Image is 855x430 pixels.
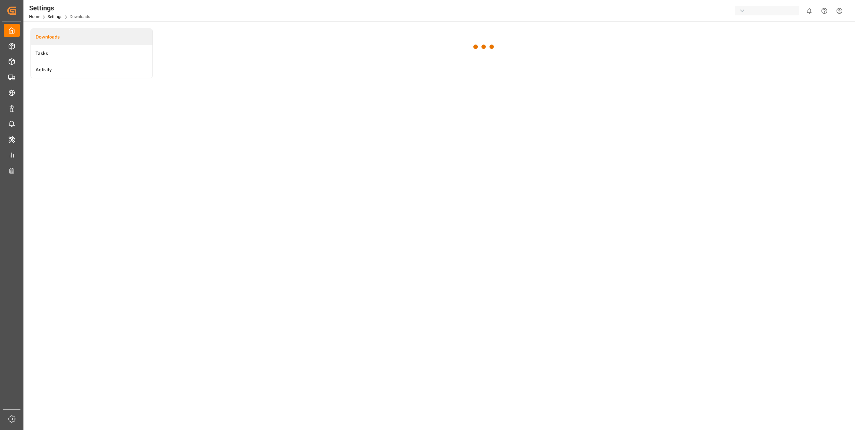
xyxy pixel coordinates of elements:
[802,3,817,18] button: show 0 new notifications
[48,14,62,19] a: Settings
[31,29,152,45] a: Downloads
[29,14,40,19] a: Home
[817,3,832,18] button: Help Center
[31,62,152,78] a: Activity
[31,45,152,62] a: Tasks
[29,3,90,13] div: Settings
